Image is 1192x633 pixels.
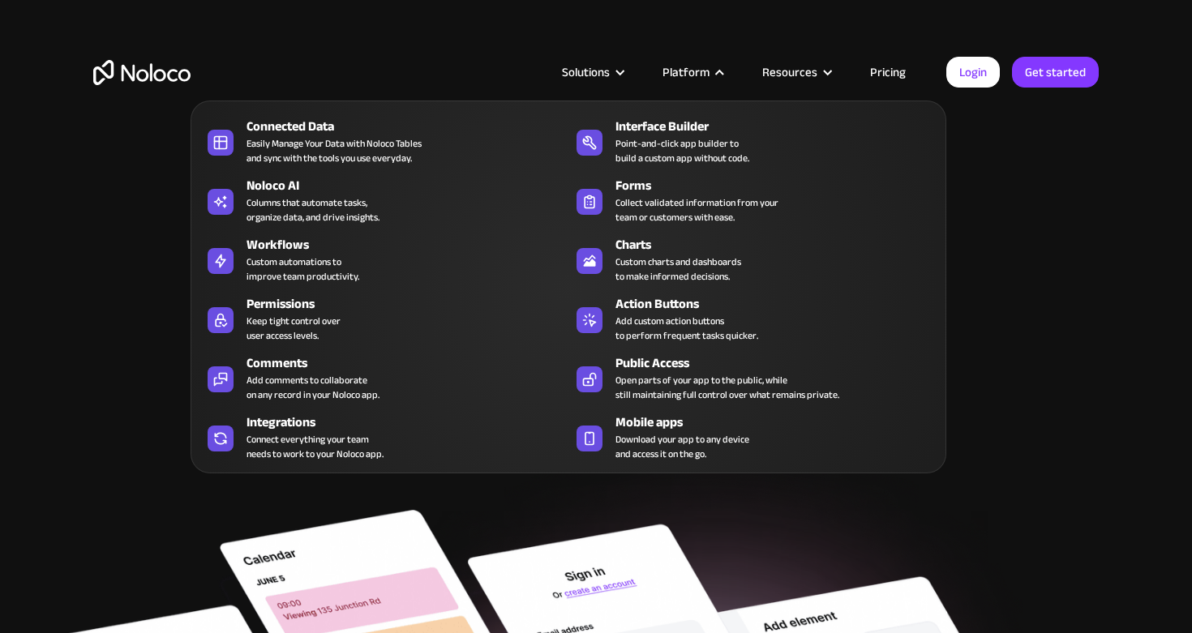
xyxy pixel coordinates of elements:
a: Connected DataEasily Manage Your Data with Noloco Tablesand sync with the tools you use everyday. [199,113,568,169]
a: Get started [1012,57,1099,88]
div: Custom charts and dashboards to make informed decisions. [615,254,741,284]
a: Pricing [850,62,926,83]
div: Workflows [247,235,576,254]
div: Columns that automate tasks, organize data, and drive insights. [247,195,379,225]
a: PermissionsKeep tight control overuser access levels. [199,291,568,346]
div: Solutions [562,62,610,83]
div: Platform [662,62,710,83]
div: Noloco AI [247,176,576,195]
a: Login [946,57,1000,88]
a: home [93,60,191,85]
div: Collect validated information from your team or customers with ease. [615,195,778,225]
div: Add custom action buttons to perform frequent tasks quicker. [615,314,758,343]
div: Custom automations to improve team productivity. [247,254,359,284]
a: WorkflowsCustom automations toimprove team productivity. [199,232,568,287]
div: Resources [762,62,817,83]
div: Connect everything your team needs to work to your Noloco app. [247,432,384,461]
a: FormsCollect validated information from yourteam or customers with ease. [568,173,937,228]
div: Add comments to collaborate on any record in your Noloco app. [247,373,379,402]
div: Solutions [542,62,642,83]
div: Integrations [247,413,576,432]
nav: Platform [191,78,946,473]
div: Point-and-click app builder to build a custom app without code. [615,136,749,165]
a: Noloco AIColumns that automate tasks,organize data, and drive insights. [199,173,568,228]
a: Action ButtonsAdd custom action buttonsto perform frequent tasks quicker. [568,291,937,346]
div: Resources [742,62,850,83]
a: Public AccessOpen parts of your app to the public, whilestill maintaining full control over what ... [568,350,937,405]
div: Mobile apps [615,413,945,432]
a: CommentsAdd comments to collaborateon any record in your Noloco app. [199,350,568,405]
div: Connected Data [247,117,576,136]
a: Interface BuilderPoint-and-click app builder tobuild a custom app without code. [568,113,937,169]
div: Interface Builder [615,117,945,136]
span: Download your app to any device and access it on the go. [615,432,749,461]
div: Forms [615,176,945,195]
div: Easily Manage Your Data with Noloco Tables and sync with the tools you use everyday. [247,136,422,165]
a: IntegrationsConnect everything your teamneeds to work to your Noloco app. [199,409,568,464]
div: Action Buttons [615,294,945,314]
a: ChartsCustom charts and dashboardsto make informed decisions. [568,232,937,287]
div: Open parts of your app to the public, while still maintaining full control over what remains priv... [615,373,839,402]
h2: Business Apps for Teams [93,167,1099,297]
div: Keep tight control over user access levels. [247,314,341,343]
div: Charts [615,235,945,254]
div: Platform [642,62,742,83]
div: Public Access [615,353,945,373]
a: Mobile appsDownload your app to any deviceand access it on the go. [568,409,937,464]
div: Comments [247,353,576,373]
div: Permissions [247,294,576,314]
